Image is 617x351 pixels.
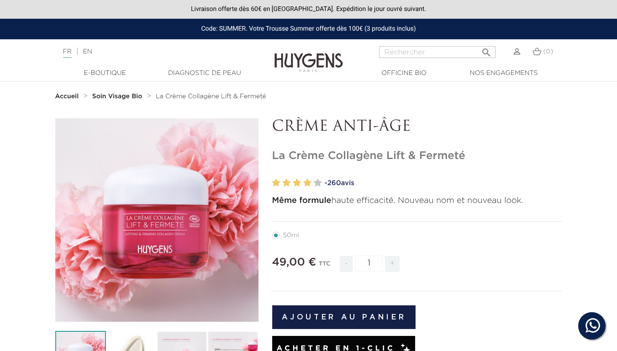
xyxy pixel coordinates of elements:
[355,255,383,271] input: Quantité
[327,180,341,186] span: 260
[303,176,311,190] label: 4
[63,48,72,58] a: FR
[272,197,332,205] strong: Même formule
[543,48,553,55] span: (0)
[325,176,562,190] a: -260avis
[379,46,496,58] input: Rechercher
[156,93,266,100] span: La Crème Collagène Lift & Fermeté
[385,256,400,272] span: +
[55,93,81,100] a: Accueil
[272,195,562,207] p: haute efficacité. Nouveau nom et nouveau look.
[92,93,142,100] strong: Soin Visage Bio
[159,69,250,78] a: Diagnostic de peau
[272,257,316,268] span: 49,00 €
[58,46,250,57] div: |
[293,176,301,190] label: 3
[340,256,353,272] span: -
[55,93,79,100] strong: Accueil
[359,69,450,78] a: Officine Bio
[272,149,562,163] h1: La Crème Collagène Lift & Fermeté
[458,69,549,78] a: Nos engagements
[274,38,343,74] img: Huygens
[156,93,266,100] a: La Crème Collagène Lift & Fermeté
[282,176,290,190] label: 2
[478,43,495,56] button: 
[92,93,145,100] a: Soin Visage Bio
[59,69,151,78] a: E-Boutique
[83,48,92,55] a: EN
[481,44,492,55] i: 
[319,254,331,279] div: TTC
[314,176,322,190] label: 5
[272,176,280,190] label: 1
[272,305,416,329] button: Ajouter au panier
[272,232,310,239] label: 50ml
[272,118,562,136] p: CRÈME ANTI-ÂGE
